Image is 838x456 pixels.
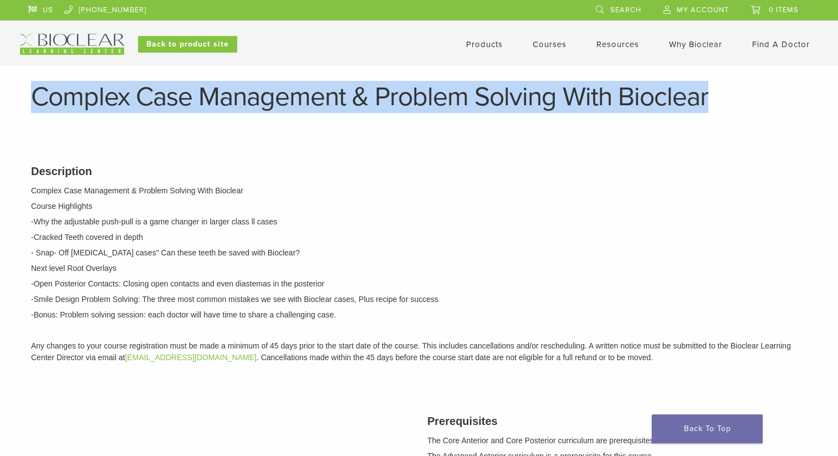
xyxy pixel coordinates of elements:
[31,84,807,110] h1: Complex Case Management & Problem Solving With Bioclear
[31,341,791,362] span: Any changes to your course registration must be made a minimum of 45 days prior to the start date...
[31,216,807,228] p: -Why the adjustable push-pull is a game changer in larger class ll cases
[752,39,810,49] a: Find A Doctor
[610,6,641,14] span: Search
[20,34,124,55] img: Bioclear
[31,201,807,212] p: Course Highlights
[769,6,799,14] span: 0 items
[31,247,807,259] p: - Snap- Off [MEDICAL_DATA] cases" Can these teeth be saved with Bioclear?
[31,309,807,321] p: -Bonus: Problem solving session: each doctor will have time to share a challenging case.
[31,278,807,290] p: -Open Posterior Contacts: Closing open contacts and even diastemas in the posterior
[31,263,807,274] p: Next level Root Overlays
[427,413,807,429] h3: Prerequisites
[31,232,807,243] p: -Cracked Teeth covered in depth
[466,39,503,49] a: Products
[533,39,566,49] a: Courses
[427,435,807,447] p: The Core Anterior and Core Posterior curriculum are prerequisites for this course
[31,185,807,197] p: Complex Case Management & Problem Solving With Bioclear
[652,414,763,443] a: Back To Top
[138,36,237,53] a: Back to product site
[31,294,807,305] p: -Smile Design Problem Solving: The three most common mistakes we see with Bioclear cases, Plus re...
[596,39,639,49] a: Resources
[669,39,722,49] a: Why Bioclear
[125,353,257,362] a: [EMAIL_ADDRESS][DOMAIN_NAME]
[677,6,729,14] span: My Account
[31,163,807,180] h3: Description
